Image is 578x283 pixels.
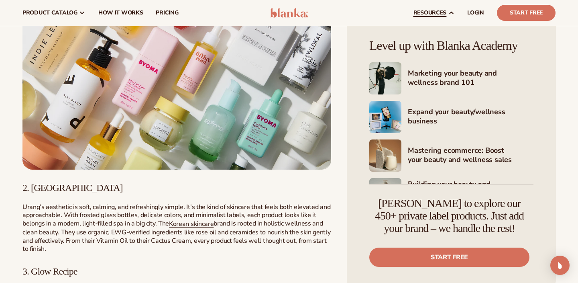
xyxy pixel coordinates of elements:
div: Open Intercom Messenger [550,256,570,275]
span: 2. [GEOGRAPHIC_DATA] [22,183,123,193]
a: Shopify Image 4 Mastering ecommerce: Boost your beauty and wellness sales [369,139,533,172]
span: resources [413,10,446,16]
h4: Level up with Blanka Academy [369,39,533,53]
img: Shopify Image 5 [369,178,401,210]
span: brand is rooted in holistic wellness and clean beauty. They use organic, EWG-verified ingredients... [22,219,330,253]
h4: Marketing your beauty and wellness brand 101 [408,69,533,88]
span: pricing [156,10,178,16]
img: Shopify Image 3 [369,101,401,133]
span: 3. Glow Recipe [22,266,77,277]
h4: Building your beauty and wellness brand with [PERSON_NAME] [408,180,533,209]
img: Shopify Image 2 [369,62,401,94]
span: How It Works [98,10,143,16]
a: Start Free [497,5,556,21]
a: Shopify Image 3 Expand your beauty/wellness business [369,101,533,133]
a: Korean skincare [169,219,214,228]
a: Shopify Image 2 Marketing your beauty and wellness brand 101 [369,62,533,94]
img: logo [270,8,308,18]
span: Urang’s aesthetic is soft, calming, and refreshingly simple. It’s the kind of skincare that feels... [22,203,330,228]
h4: Mastering ecommerce: Boost your beauty and wellness sales [408,146,533,166]
span: product catalog [22,10,77,16]
a: Shopify Image 5 Building your beauty and wellness brand with [PERSON_NAME] [369,178,533,210]
span: LOGIN [467,10,484,16]
h4: [PERSON_NAME] to explore our 450+ private label products. Just add your brand – we handle the rest! [369,197,529,234]
a: Start free [369,248,529,267]
img: Shopify Image 4 [369,139,401,172]
h4: Expand your beauty/wellness business [408,107,533,127]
